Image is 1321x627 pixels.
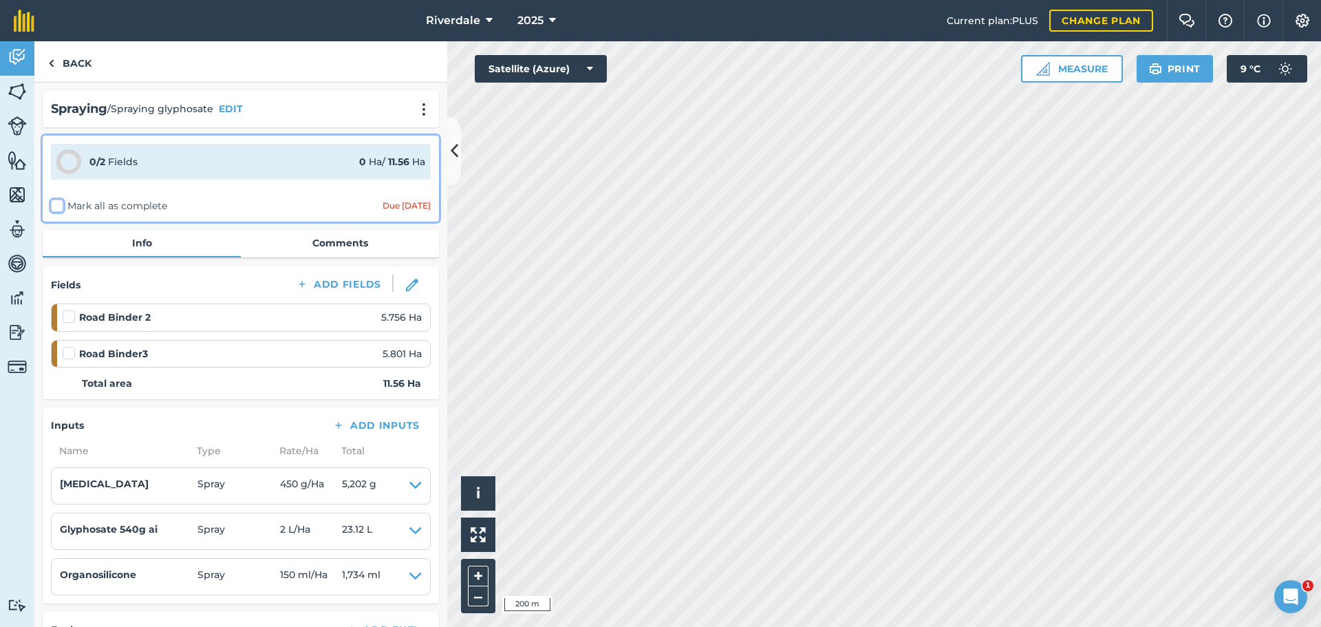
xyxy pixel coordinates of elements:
[359,156,366,168] strong: 0
[60,476,422,496] summary: [MEDICAL_DATA]Spray450 g/Ha5,202 g
[280,567,342,586] span: 150 ml / Ha
[342,522,372,541] span: 23.12 L
[8,219,27,240] img: svg+xml;base64,PD94bWwgdmVyc2lvbj0iMS4wIiBlbmNvZGluZz0idXRmLTgiPz4KPCEtLSBHZW5lcmF0b3I6IEFkb2JlIE...
[107,101,213,116] span: / Spraying glyphosate
[241,230,439,256] a: Comments
[82,376,132,391] strong: Total area
[51,277,80,293] h4: Fields
[280,522,342,541] span: 2 L / Ha
[1137,55,1214,83] button: Print
[416,103,432,116] img: svg+xml;base64,PHN2ZyB4bWxucz0iaHR0cDovL3d3dy53My5vcmcvMjAwMC9zdmciIHdpZHRoPSIyMCIgaGVpZ2h0PSIyNC...
[321,416,431,435] button: Add Inputs
[471,527,486,542] img: Four arrows, one pointing top left, one top right, one bottom right and the last bottom left
[48,55,54,72] img: svg+xml;base64,PHN2ZyB4bWxucz0iaHR0cDovL3d3dy53My5vcmcvMjAwMC9zdmciIHdpZHRoPSI5IiBoZWlnaHQ9IjI0Ii...
[1271,55,1299,83] img: svg+xml;base64,PD94bWwgdmVyc2lvbj0iMS4wIiBlbmNvZGluZz0idXRmLTgiPz4KPCEtLSBHZW5lcmF0b3I6IEFkb2JlIE...
[1021,55,1123,83] button: Measure
[60,476,197,491] h4: [MEDICAL_DATA]
[475,55,607,83] button: Satellite (Azure)
[383,346,422,361] span: 5.801 Ha
[8,599,27,612] img: svg+xml;base64,PD94bWwgdmVyc2lvbj0iMS4wIiBlbmNvZGluZz0idXRmLTgiPz4KPCEtLSBHZW5lcmF0b3I6IEFkb2JlIE...
[517,12,544,29] span: 2025
[1302,580,1313,591] span: 1
[468,586,488,606] button: –
[1179,14,1195,28] img: Two speech bubbles overlapping with the left bubble in the forefront
[189,443,271,458] span: Type
[476,485,480,502] span: i
[359,154,425,169] div: Ha / Ha
[1294,14,1311,28] img: A cog icon
[60,567,422,586] summary: OrganosiliconeSpray150 ml/Ha1,734 ml
[383,200,431,211] div: Due [DATE]
[51,418,84,433] h4: Inputs
[1227,55,1307,83] button: 9 °C
[8,253,27,274] img: svg+xml;base64,PD94bWwgdmVyc2lvbj0iMS4wIiBlbmNvZGluZz0idXRmLTgiPz4KPCEtLSBHZW5lcmF0b3I6IEFkb2JlIE...
[342,567,380,586] span: 1,734 ml
[271,443,333,458] span: Rate/ Ha
[8,184,27,205] img: svg+xml;base64,PHN2ZyB4bWxucz0iaHR0cDovL3d3dy53My5vcmcvMjAwMC9zdmciIHdpZHRoPSI1NiIgaGVpZ2h0PSI2MC...
[197,476,280,496] span: Spray
[60,567,197,582] h4: Organosilicone
[1274,580,1307,613] iframe: Intercom live chat
[89,154,138,169] div: Fields
[1036,62,1050,76] img: Ruler icon
[426,12,480,29] span: Riverdale
[280,476,342,496] span: 450 g / Ha
[89,156,105,168] strong: 0 / 2
[1049,10,1153,32] a: Change plan
[79,310,151,325] strong: Road Binder 2
[333,443,365,458] span: Total
[285,275,392,294] button: Add Fields
[219,101,243,116] button: EDIT
[8,47,27,67] img: svg+xml;base64,PD94bWwgdmVyc2lvbj0iMS4wIiBlbmNvZGluZz0idXRmLTgiPz4KPCEtLSBHZW5lcmF0b3I6IEFkb2JlIE...
[342,476,376,496] span: 5,202 g
[8,116,27,136] img: svg+xml;base64,PD94bWwgdmVyc2lvbj0iMS4wIiBlbmNvZGluZz0idXRmLTgiPz4KPCEtLSBHZW5lcmF0b3I6IEFkb2JlIE...
[8,288,27,308] img: svg+xml;base64,PD94bWwgdmVyc2lvbj0iMS4wIiBlbmNvZGluZz0idXRmLTgiPz4KPCEtLSBHZW5lcmF0b3I6IEFkb2JlIE...
[51,99,107,119] h2: Spraying
[79,346,148,361] strong: Road Binder3
[1257,12,1271,29] img: svg+xml;base64,PHN2ZyB4bWxucz0iaHR0cDovL3d3dy53My5vcmcvMjAwMC9zdmciIHdpZHRoPSIxNyIgaGVpZ2h0PSIxNy...
[43,230,241,256] a: Info
[383,376,421,391] strong: 11.56 Ha
[8,150,27,171] img: svg+xml;base64,PHN2ZyB4bWxucz0iaHR0cDovL3d3dy53My5vcmcvMjAwMC9zdmciIHdpZHRoPSI1NiIgaGVpZ2h0PSI2MC...
[947,13,1038,28] span: Current plan : PLUS
[197,567,280,586] span: Spray
[388,156,409,168] strong: 11.56
[14,10,34,32] img: fieldmargin Logo
[51,199,167,213] label: Mark all as complete
[8,81,27,102] img: svg+xml;base64,PHN2ZyB4bWxucz0iaHR0cDovL3d3dy53My5vcmcvMjAwMC9zdmciIHdpZHRoPSI1NiIgaGVpZ2h0PSI2MC...
[197,522,280,541] span: Spray
[1241,55,1260,83] span: 9 ° C
[8,322,27,343] img: svg+xml;base64,PD94bWwgdmVyc2lvbj0iMS4wIiBlbmNvZGluZz0idXRmLTgiPz4KPCEtLSBHZW5lcmF0b3I6IEFkb2JlIE...
[51,443,189,458] span: Name
[1149,61,1162,77] img: svg+xml;base64,PHN2ZyB4bWxucz0iaHR0cDovL3d3dy53My5vcmcvMjAwMC9zdmciIHdpZHRoPSIxOSIgaGVpZ2h0PSIyNC...
[406,279,418,291] img: svg+xml;base64,PHN2ZyB3aWR0aD0iMTgiIGhlaWdodD0iMTgiIHZpZXdCb3g9IjAgMCAxOCAxOCIgZmlsbD0ibm9uZSIgeG...
[8,357,27,376] img: svg+xml;base64,PD94bWwgdmVyc2lvbj0iMS4wIiBlbmNvZGluZz0idXRmLTgiPz4KPCEtLSBHZW5lcmF0b3I6IEFkb2JlIE...
[34,41,105,82] a: Back
[60,522,422,541] summary: Glyphosate 540g aiSpray2 L/Ha23.12 L
[60,522,197,537] h4: Glyphosate 540g ai
[1217,14,1234,28] img: A question mark icon
[381,310,422,325] span: 5.756 Ha
[461,476,495,511] button: i
[468,566,488,586] button: +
